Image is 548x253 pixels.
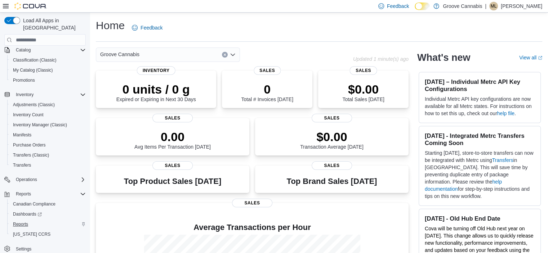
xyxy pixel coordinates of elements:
[501,2,542,10] p: [PERSON_NAME]
[16,92,34,98] span: Inventory
[10,100,86,109] span: Adjustments (Classic)
[152,161,193,170] span: Sales
[134,130,211,150] div: Avg Items Per Transaction [DATE]
[7,75,89,85] button: Promotions
[10,76,38,85] a: Promotions
[13,90,86,99] span: Inventory
[485,2,486,10] p: |
[7,160,89,170] button: Transfers
[387,3,409,10] span: Feedback
[1,175,89,185] button: Operations
[13,231,50,237] span: [US_STATE] CCRS
[13,175,40,184] button: Operations
[16,191,31,197] span: Reports
[287,177,377,186] h3: Top Brand Sales [DATE]
[342,82,384,96] p: $0.00
[10,76,86,85] span: Promotions
[13,77,35,83] span: Promotions
[443,2,482,10] p: Groove Cannabis
[7,140,89,150] button: Purchase Orders
[10,121,70,129] a: Inventory Manager (Classic)
[13,175,86,184] span: Operations
[10,200,86,208] span: Canadian Compliance
[425,149,535,200] p: Starting [DATE], store-to-store transfers can now be integrated with Metrc using in [GEOGRAPHIC_D...
[16,47,31,53] span: Catalog
[13,46,86,54] span: Catalog
[96,18,125,33] h1: Home
[538,56,542,60] svg: External link
[7,120,89,130] button: Inventory Manager (Classic)
[13,57,57,63] span: Classification (Classic)
[13,221,28,227] span: Reports
[124,177,221,186] h3: Top Product Sales [DATE]
[13,190,34,198] button: Reports
[14,3,47,10] img: Cova
[102,223,403,232] h4: Average Transactions per Hour
[10,66,86,74] span: My Catalog (Classic)
[312,161,352,170] span: Sales
[10,161,86,170] span: Transfers
[10,220,86,229] span: Reports
[16,177,37,182] span: Operations
[425,132,535,146] h3: [DATE] - Integrated Metrc Transfers Coming Soon
[241,82,293,102] div: Total # Invoices [DATE]
[417,52,470,63] h2: What's new
[7,229,89,239] button: [US_STATE] CCRS
[7,55,89,65] button: Classification (Classic)
[20,17,86,31] span: Load All Apps in [GEOGRAPHIC_DATA]
[7,209,89,219] a: Dashboards
[13,201,55,207] span: Canadian Compliance
[415,3,430,10] input: Dark Mode
[13,190,86,198] span: Reports
[10,151,86,159] span: Transfers (Classic)
[13,46,34,54] button: Catalog
[152,114,193,122] span: Sales
[10,66,56,74] a: My Catalog (Classic)
[300,130,364,150] div: Transaction Average [DATE]
[222,52,228,58] button: Clear input
[10,56,86,64] span: Classification (Classic)
[7,130,89,140] button: Manifests
[7,65,89,75] button: My Catalog (Classic)
[13,122,67,128] span: Inventory Manager (Classic)
[141,24,162,31] span: Feedback
[312,114,352,122] span: Sales
[7,219,89,229] button: Reports
[241,82,293,96] p: 0
[7,150,89,160] button: Transfers (Classic)
[10,141,49,149] a: Purchase Orders
[10,141,86,149] span: Purchase Orders
[7,110,89,120] button: Inventory Count
[13,162,31,168] span: Transfers
[425,179,502,192] a: help documentation
[116,82,196,96] p: 0 units / 0 g
[10,200,58,208] a: Canadian Compliance
[13,102,55,108] span: Adjustments (Classic)
[10,220,31,229] a: Reports
[342,82,384,102] div: Total Sales [DATE]
[497,110,514,116] a: help file
[129,21,165,35] a: Feedback
[10,110,46,119] a: Inventory Count
[116,82,196,102] div: Expired or Expiring in Next 30 Days
[489,2,498,10] div: Michael Langburt
[1,189,89,199] button: Reports
[230,52,236,58] button: Open list of options
[1,45,89,55] button: Catalog
[16,246,31,252] span: Settings
[10,210,86,218] span: Dashboards
[10,121,86,129] span: Inventory Manager (Classic)
[13,132,31,138] span: Manifests
[350,66,377,75] span: Sales
[10,210,45,218] a: Dashboards
[100,50,139,59] span: Groove Cannabis
[13,67,53,73] span: My Catalog (Classic)
[353,56,409,62] p: Updated 1 minute(s) ago
[13,90,36,99] button: Inventory
[10,110,86,119] span: Inventory Count
[1,90,89,100] button: Inventory
[134,130,211,144] p: 0.00
[13,112,44,118] span: Inventory Count
[10,56,59,64] a: Classification (Classic)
